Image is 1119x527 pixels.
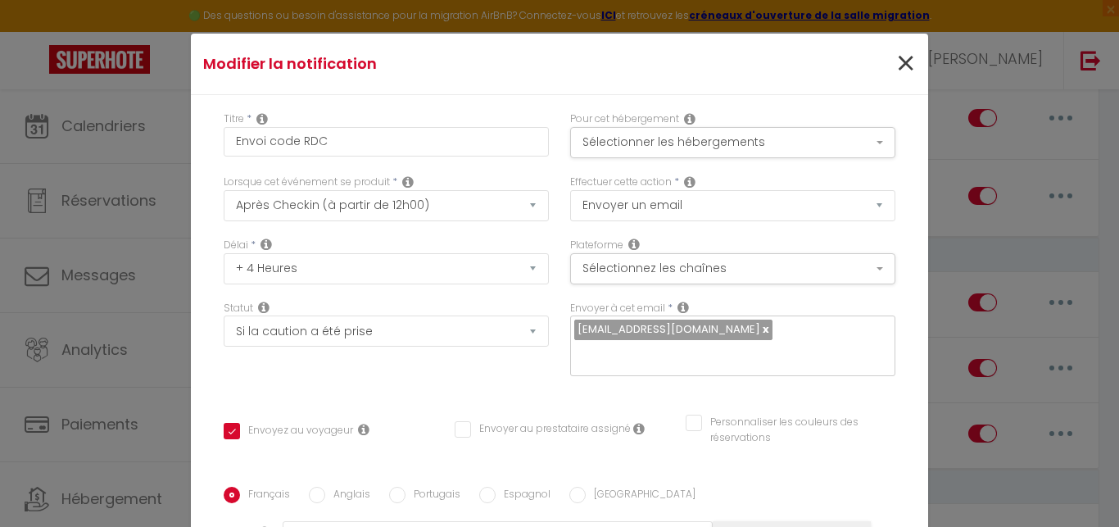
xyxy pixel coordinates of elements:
[358,423,369,436] i: Envoyer au voyageur
[570,301,665,316] label: Envoyer à cet email
[586,487,695,505] label: [GEOGRAPHIC_DATA]
[224,301,253,316] label: Statut
[633,422,645,435] i: Envoyer au prestataire si il est assigné
[496,487,550,505] label: Espagnol
[628,238,640,251] i: Action Channel
[405,487,460,505] label: Portugais
[578,321,760,337] span: [EMAIL_ADDRESS][DOMAIN_NAME]
[570,238,623,253] label: Plateforme
[895,39,916,89] span: ×
[684,175,695,189] i: Action Type
[258,301,270,314] i: Booking status
[570,175,672,190] label: Effectuer cette action
[677,301,689,314] i: Recipient
[1049,453,1107,515] iframe: Chat
[895,47,916,82] button: Close
[570,127,895,158] button: Sélectionner les hébergements
[256,112,268,125] i: Title
[402,175,414,189] i: Event Occur
[224,111,244,127] label: Titre
[325,487,370,505] label: Anglais
[570,253,895,284] button: Sélectionnez les chaînes
[684,112,695,125] i: This Rental
[224,175,390,190] label: Lorsque cet événement se produit
[260,238,272,251] i: Action Time
[13,7,62,56] button: Ouvrir le widget de chat LiveChat
[203,52,671,75] h4: Modifier la notification
[224,238,248,253] label: Délai
[240,487,290,505] label: Français
[570,111,679,127] label: Pour cet hébergement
